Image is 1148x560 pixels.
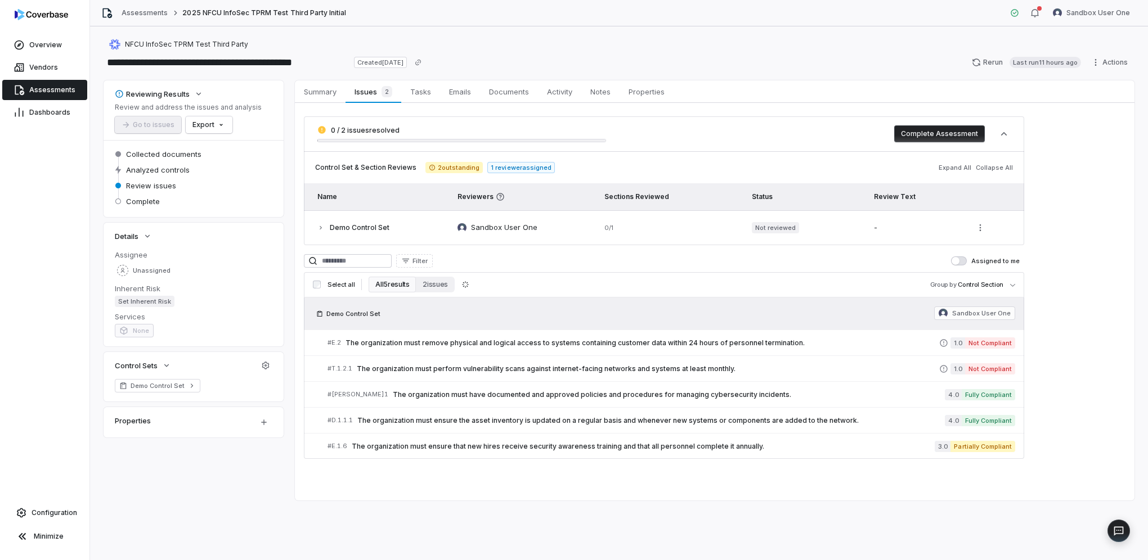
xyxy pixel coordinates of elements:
[29,108,70,117] span: Dashboards
[346,338,939,347] span: The organization must remove physical and logical access to systems containing customer data with...
[1046,4,1137,21] button: Sandbox User One avatarSandbox User One
[874,192,916,201] span: Review Text
[111,355,174,376] button: Control Sets
[126,165,190,175] span: Analyzed controls
[115,89,190,99] div: Reviewing Results
[894,125,985,142] button: Complete Assessment
[382,86,392,97] span: 2
[328,416,353,424] span: # D.1.1.1
[115,103,262,112] p: Review and address the issues and analysis
[115,250,272,260] dt: Assignee
[935,441,950,452] span: 3.0
[604,224,613,232] span: 0 / 1
[952,309,1011,318] span: Sandbox User One
[951,256,967,265] button: Assigned to me
[458,192,591,201] span: Reviewers
[1053,8,1062,17] img: Sandbox User One avatar
[299,84,341,99] span: Summary
[369,277,416,292] button: All 5 results
[357,364,939,373] span: The organization must perform vulnerability scans against internet-facing networks and systems at...
[328,281,355,289] span: Select all
[425,162,483,173] span: 2 outstanding
[32,508,77,517] span: Configuration
[357,416,945,425] span: The organization must ensure the asset inventory is updated on a regular basis and whenever new s...
[5,503,85,523] a: Configuration
[328,390,388,399] span: # [PERSON_NAME]1
[111,84,207,104] button: Reviewing Results
[586,84,615,99] span: Notes
[29,40,62,49] span: Overview
[106,34,252,55] button: https://test.com/NFCU InfoSec TPRM Test Third Party
[485,84,533,99] span: Documents
[115,231,138,241] span: Details
[133,267,171,275] span: Unassigned
[350,84,396,100] span: Issues
[115,296,174,307] span: Set Inherent Risk
[2,80,87,100] a: Assessments
[445,84,476,99] span: Emails
[29,63,58,72] span: Vendors
[542,84,577,99] span: Activity
[15,9,68,20] img: logo-D7KZi-bG.svg
[125,40,248,49] span: NFCU InfoSec TPRM Test Third Party
[965,337,1015,349] span: Not Compliant
[930,281,957,288] span: Group by
[1088,54,1134,71] button: Actions
[962,415,1015,426] span: Fully Compliant
[326,309,380,318] span: Demo Control Set
[126,149,201,159] span: Collected documents
[115,360,158,371] span: Control Sets
[5,525,85,548] button: Minimize
[406,84,436,99] span: Tasks
[34,532,64,541] span: Minimize
[182,8,346,17] span: 2025 NFCU InfoSec TPRM Test Third Party Initial
[416,277,454,292] button: 2 issues
[604,192,669,201] span: Sections Reviewed
[408,52,428,73] button: Copy link
[752,222,799,233] span: Not reviewed
[111,226,155,246] button: Details
[752,192,773,201] span: Status
[131,381,185,390] span: Demo Control Set
[328,408,1015,433] a: #D.1.1.1The organization must ensure the asset inventory is updated on a regular basis and whenev...
[29,85,75,94] span: Assessments
[945,415,961,426] span: 4.0
[471,222,537,233] span: Sandbox User One
[939,309,948,318] img: Sandbox User One avatar
[315,163,416,172] span: Control Set & Section Reviews
[965,363,1015,374] span: Not Compliant
[950,363,965,374] span: 1.0
[328,338,341,347] span: # E.2
[412,257,428,265] span: Filter
[2,35,87,55] a: Overview
[115,379,200,392] a: Demo Control Set
[186,116,232,133] button: Export
[328,356,1015,381] a: #T.1.2.1The organization must perform vulnerability scans against internet-facing networks and sy...
[126,180,176,191] span: Review issues
[313,281,321,288] input: Select all
[328,330,1015,355] a: #E.2The organization must remove physical and logical access to systems containing customer data ...
[126,196,160,206] span: Complete
[950,337,965,349] span: 1.0
[115,283,272,293] dt: Inherent Risk
[115,311,272,322] dt: Services
[624,84,669,99] span: Properties
[950,441,1015,452] span: Partially Compliant
[352,442,935,451] span: The organization must ensure that new hires receive security awareness training and that all pers...
[328,382,1015,407] a: #[PERSON_NAME]1The organization must have documented and approved policies and procedures for man...
[393,390,945,399] span: The organization must have documented and approved policies and procedures for managing cybersecu...
[1066,8,1130,17] span: Sandbox User One
[951,256,1020,265] label: Assigned to me
[328,442,347,450] span: # E.1.6
[945,389,961,400] span: 4.0
[328,433,1015,459] a: #E.1.6The organization must ensure that new hires receive security awareness training and that al...
[2,57,87,78] a: Vendors
[1010,57,1081,68] span: Last run 11 hours ago
[317,192,337,201] span: Name
[487,162,555,173] span: 1 reviewer assigned
[874,223,958,232] div: -
[458,223,467,232] img: Sandbox User One avatar
[330,223,389,232] span: Demo Control Set
[328,364,352,373] span: # T.1.2.1
[122,8,168,17] a: Assessments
